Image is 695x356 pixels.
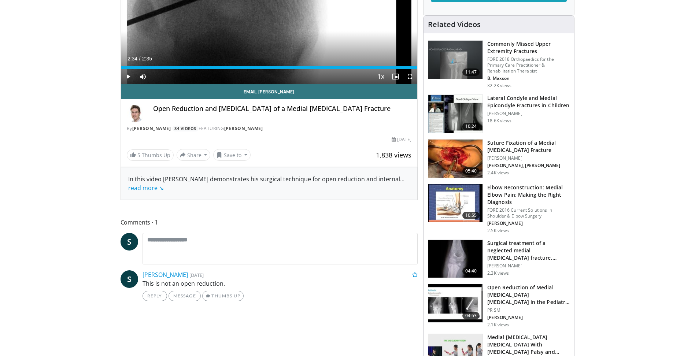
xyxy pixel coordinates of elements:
img: 936d9f66-8e48-45be-89cf-404df4eb7526.150x105_q85_crop-smart_upscale.jpg [428,284,483,322]
a: 84 Videos [172,126,199,132]
p: [PERSON_NAME], [PERSON_NAME] [487,163,570,168]
p: FORE 2016 Current Solutions in Shoulder & Elbow Surgery [487,207,570,219]
a: [PERSON_NAME] [143,271,188,279]
span: 04:40 [462,267,480,275]
h3: Suture Fixation of a Medial [MEDICAL_DATA] Fracture [487,139,570,154]
p: [PERSON_NAME] [487,263,570,269]
p: 2.5K views [487,228,509,234]
a: Reply [143,291,167,301]
a: Email [PERSON_NAME] [121,84,418,99]
h3: Surgical treatment of a neglected medial [MEDICAL_DATA] fracture, interp… [487,240,570,262]
h4: Open Reduction and [MEDICAL_DATA] of a Medial [MEDICAL_DATA] Fracture [153,105,412,113]
span: 10:24 [462,123,480,130]
p: 2.3K views [487,270,509,276]
a: 04:40 Surgical treatment of a neglected medial [MEDICAL_DATA] fracture, interp… [PERSON_NAME] 2.3... [428,240,570,278]
div: Progress Bar [121,66,418,69]
a: [PERSON_NAME] [132,125,171,131]
a: 05:40 Suture Fixation of a Medial [MEDICAL_DATA] Fracture [PERSON_NAME] [PERSON_NAME], [PERSON_NA... [428,139,570,178]
img: Avatar [127,105,144,122]
p: PRiSM [487,307,570,313]
p: [PERSON_NAME] [487,220,570,226]
a: S [121,270,138,288]
button: Save to [213,149,251,161]
img: 321864_0000_1.png.150x105_q85_crop-smart_upscale.jpg [428,240,483,278]
h3: Elbow Reconstruction: Medial Elbow Pain: Making the Right Diagnosis [487,184,570,206]
p: 2.4K views [487,170,509,176]
span: Comments 1 [121,218,418,227]
a: S [121,233,138,251]
span: / [139,56,141,62]
p: This is not an open reduction. [143,279,418,288]
p: 32.2K views [487,83,511,89]
div: In this video [PERSON_NAME] demonstrates his surgical technique for open reduction and internal [128,175,410,192]
span: 10:55 [462,212,480,219]
span: 04:53 [462,312,480,319]
img: 66ba8aa4-6a6b-4ee8-bf9d-5265c1bc7379.150x105_q85_crop-smart_upscale.jpg [428,140,483,178]
h3: Open Reduction of Medial [MEDICAL_DATA] [MEDICAL_DATA] in the Pediatric Popul… [487,284,570,306]
h3: Medial [MEDICAL_DATA] [MEDICAL_DATA] With [MEDICAL_DATA] Palsy and Ipsila… [487,334,570,356]
p: [PERSON_NAME] [487,315,570,320]
a: Message [169,291,201,301]
a: 10:24 Lateral Condyle and Medial Epicondyle Fractures in Children [PERSON_NAME] 18.6K views [428,94,570,133]
span: 2:35 [142,56,152,62]
button: Share [177,149,211,161]
div: By FEATURING [127,125,412,132]
button: Fullscreen [403,69,417,84]
a: 5 Thumbs Up [127,149,174,161]
span: 11:47 [462,68,480,76]
span: 05:40 [462,167,480,175]
a: 04:53 Open Reduction of Medial [MEDICAL_DATA] [MEDICAL_DATA] in the Pediatric Popul… PRiSM [PERSO... [428,284,570,328]
a: read more ↘ [128,184,164,192]
img: 270001_0000_1.png.150x105_q85_crop-smart_upscale.jpg [428,95,483,133]
h4: Related Videos [428,20,481,29]
a: Thumbs Up [202,291,244,301]
a: 10:55 Elbow Reconstruction: Medial Elbow Pain: Making the Right Diagnosis FORE 2016 Current Solut... [428,184,570,234]
div: [DATE] [392,136,411,143]
button: Enable picture-in-picture mode [388,69,403,84]
span: 1,838 views [376,151,411,159]
h3: Commonly Missed Upper Extremity Fractures [487,40,570,55]
p: 2.1K views [487,322,509,328]
p: FORE 2018 Orthopaedics for the Primary Care Practitioner & Rehabilitation Therapist [487,56,570,74]
button: Play [121,69,136,84]
small: [DATE] [189,272,204,278]
span: ... [128,175,404,192]
button: Mute [136,69,150,84]
span: 2:34 [127,56,137,62]
span: 5 [137,152,140,159]
button: Playback Rate [373,69,388,84]
p: B. Maxson [487,75,570,81]
p: [PERSON_NAME] [487,111,570,116]
a: [PERSON_NAME] [224,125,263,131]
img: b2c65235-e098-4cd2-ab0f-914df5e3e270.150x105_q85_crop-smart_upscale.jpg [428,41,483,79]
h3: Lateral Condyle and Medial Epicondyle Fractures in Children [487,94,570,109]
p: 18.6K views [487,118,511,124]
p: [PERSON_NAME] [487,155,570,161]
img: 36803670-8fbd-47ae-96f4-ac19e5fa6228.150x105_q85_crop-smart_upscale.jpg [428,184,483,222]
a: 11:47 Commonly Missed Upper Extremity Fractures FORE 2018 Orthopaedics for the Primary Care Pract... [428,40,570,89]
